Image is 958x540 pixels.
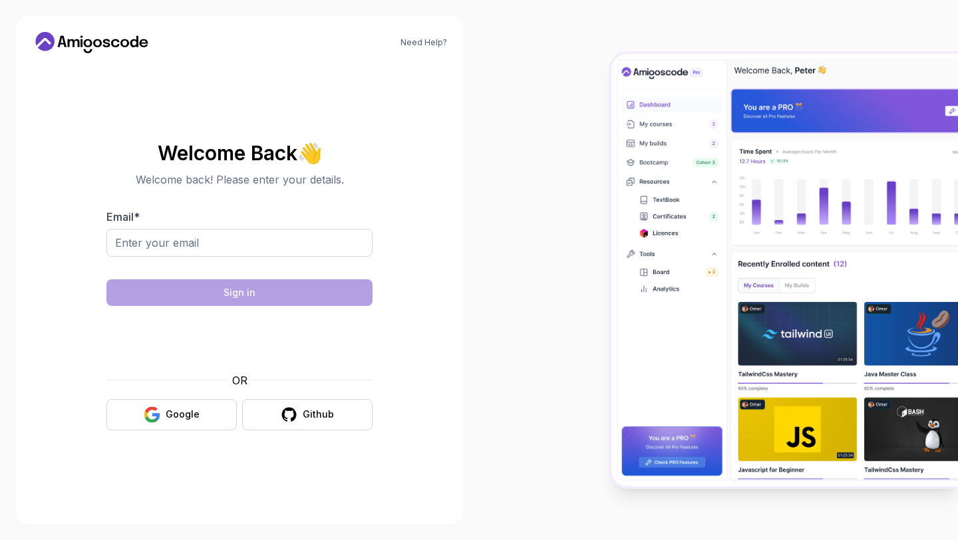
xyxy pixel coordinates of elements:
iframe: Widget containing checkbox for hCaptcha security challenge [139,314,340,364]
span: 👋 [297,141,323,164]
label: Email * [106,210,140,223]
a: Home link [32,32,152,53]
button: Github [242,399,373,430]
button: Google [106,399,237,430]
input: Enter your email [106,229,373,257]
h2: Welcome Back [106,142,373,164]
p: OR [232,372,247,388]
div: Sign in [224,286,255,299]
div: Google [166,408,200,421]
img: Amigoscode Dashboard [611,54,958,486]
a: Need Help? [400,37,447,48]
button: Sign in [106,279,373,306]
p: Welcome back! Please enter your details. [106,172,373,188]
div: Github [303,408,334,421]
